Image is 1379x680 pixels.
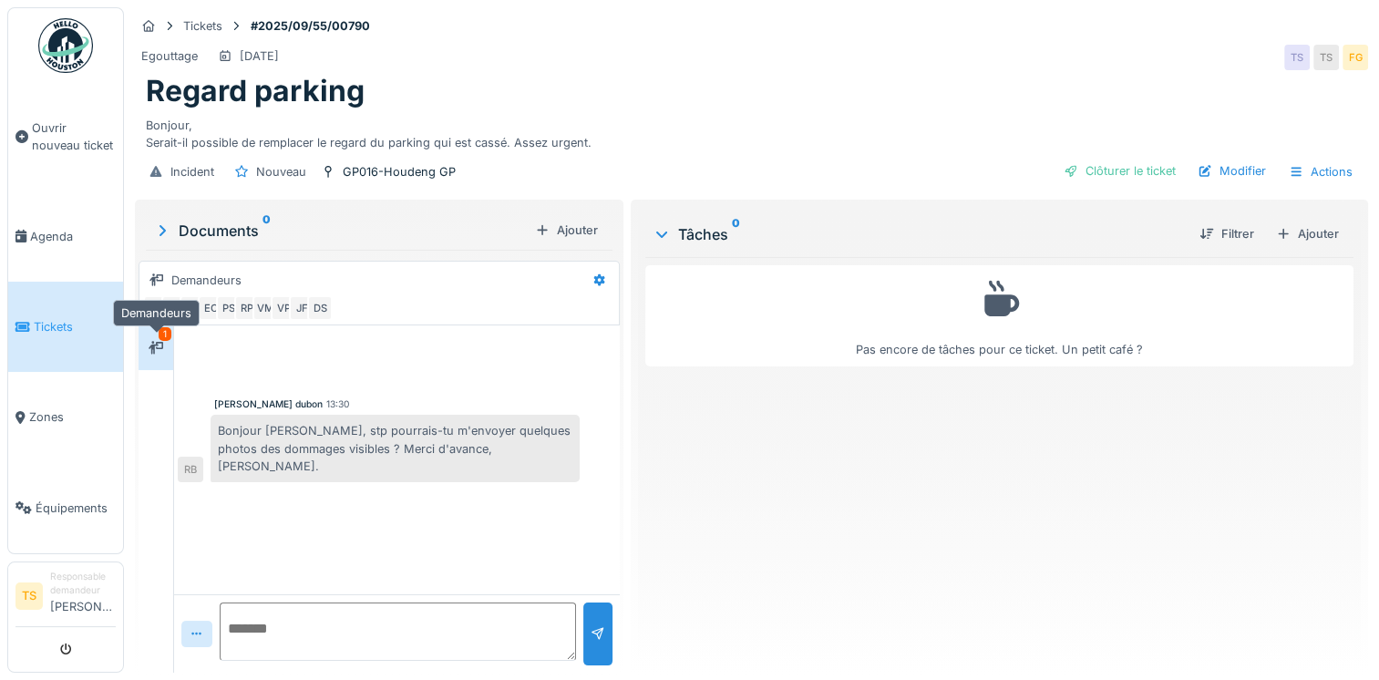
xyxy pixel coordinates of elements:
div: RB [178,457,203,482]
a: Zones [8,372,123,462]
div: RP [234,295,260,321]
div: Modifier [1190,159,1273,183]
img: Badge_color-CXgf-gQk.svg [38,18,93,73]
strong: #2025/09/55/00790 [243,17,377,35]
span: Ouvrir nouveau ticket [32,119,116,154]
div: FG [161,295,187,321]
div: Tâches [653,223,1185,245]
li: [PERSON_NAME] [50,570,116,623]
span: Tickets [34,318,116,335]
span: Agenda [30,228,116,245]
div: Bonjour, Serait-il possible de remplacer le regard du parking qui est cassé. Assez urgent. [146,109,1357,151]
div: 1 [159,327,171,341]
div: VM [252,295,278,321]
sup: 0 [262,220,271,242]
div: JF [289,295,314,321]
div: FG [1343,45,1368,70]
div: Incident [170,163,214,180]
div: DS [307,295,333,321]
a: Ouvrir nouveau ticket [8,83,123,191]
div: Filtrer [1192,222,1261,246]
div: VP [271,295,296,321]
a: Tickets [8,282,123,372]
div: EC [198,295,223,321]
a: Équipements [8,463,123,553]
div: Ajouter [1269,222,1346,246]
a: TS Responsable demandeur[PERSON_NAME] [15,570,116,627]
div: Pas encore de tâches pour ce ticket. Un petit café ? [657,273,1342,358]
div: DR [180,295,205,321]
div: Bonjour [PERSON_NAME], stp pourrais-tu m'envoyer quelques photos des dommages visibles ? Merci d'... [211,415,580,482]
div: Actions [1281,159,1361,185]
div: TS [1313,45,1339,70]
div: Demandeurs [171,272,242,289]
h1: Regard parking [146,74,365,108]
div: Ajouter [528,218,605,242]
div: Egouttage [141,47,198,65]
div: [PERSON_NAME] dubon [214,397,323,411]
div: PS [216,295,242,321]
a: Agenda [8,191,123,282]
div: GP016-Houdeng GP [343,163,456,180]
span: Équipements [36,500,116,517]
div: Responsable demandeur [50,570,116,598]
div: TS [1284,45,1310,70]
div: Clôturer le ticket [1056,159,1183,183]
div: Documents [153,220,528,242]
div: 13:30 [326,397,349,411]
div: Demandeurs [113,300,200,326]
li: TS [15,582,43,610]
div: [DATE] [240,47,279,65]
span: Zones [29,408,116,426]
div: TS [143,295,169,321]
sup: 0 [732,223,740,245]
div: Tickets [183,17,222,35]
div: Nouveau [256,163,306,180]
